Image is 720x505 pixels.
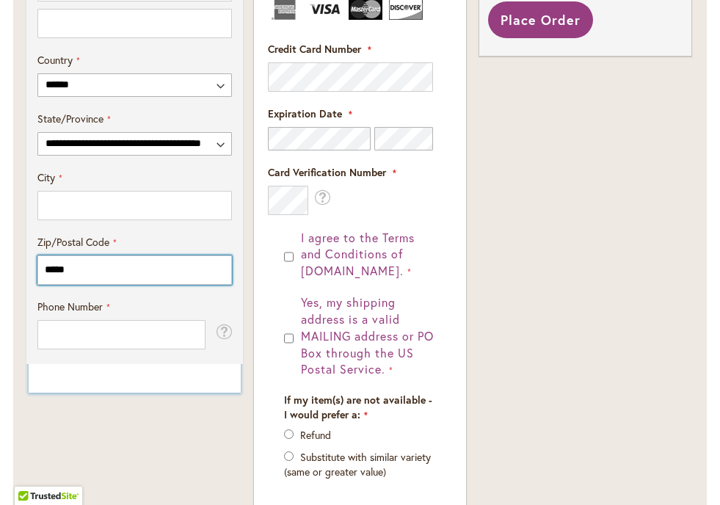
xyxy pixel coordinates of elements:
[37,53,73,67] span: Country
[268,42,361,56] span: Credit Card Number
[501,11,581,29] span: Place Order
[37,112,103,126] span: State/Province
[37,235,109,249] span: Zip/Postal Code
[300,428,331,442] label: Refund
[268,165,386,179] span: Card Verification Number
[284,393,432,421] span: If my item(s) are not available - I would prefer a:
[301,230,414,279] span: I agree to the Terms and Conditions of [DOMAIN_NAME].
[11,453,52,494] iframe: Launch Accessibility Center
[488,1,593,38] button: Place Order
[301,294,433,377] span: Yes, my shipping address is a valid MAILING address or PO Box through the US Postal Service.
[37,170,55,184] span: City
[268,106,342,120] span: Expiration Date
[284,450,431,479] label: Substitute with similar variety (same or greater value)
[37,299,103,313] span: Phone Number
